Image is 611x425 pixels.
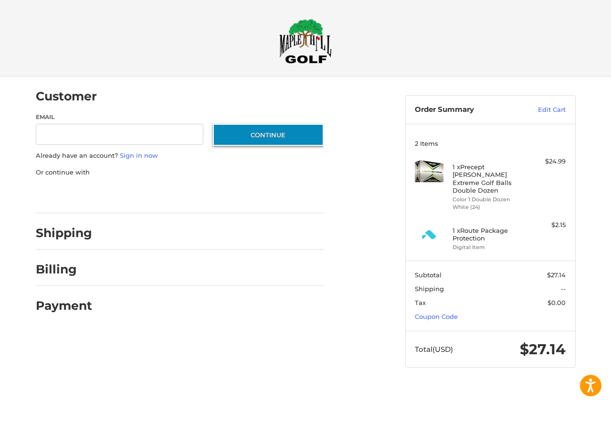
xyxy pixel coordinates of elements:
[520,340,566,358] span: $27.14
[453,196,526,211] li: Color 1 Double Dozen White (24)
[36,151,324,161] p: Already have an account?
[120,152,158,159] a: Sign in now
[36,89,97,104] h2: Customer
[548,299,566,306] span: $0.00
[517,105,566,115] a: Edit Cart
[36,298,92,313] h2: Payment
[415,271,442,279] span: Subtotal
[415,105,517,115] h3: Order Summary
[453,163,526,194] h4: 1 x Precept [PERSON_NAME] Extreme Golf Balls Double Dozen
[415,313,458,320] a: Coupon Code
[36,226,92,240] h2: Shipping
[415,285,444,293] span: Shipping
[561,285,566,293] span: --
[453,243,526,251] li: Digital Item
[415,345,453,354] span: Total (USD)
[114,186,185,204] iframe: PayPal-paylater
[32,186,104,204] iframe: PayPal-paypal
[36,168,324,177] p: Or continue with
[279,19,332,64] img: Maple Hill Golf
[194,186,266,204] iframe: PayPal-venmo
[415,140,566,147] h3: 2 Items
[415,299,426,306] span: Tax
[36,113,204,121] label: Email
[213,124,324,146] button: Continue
[453,227,526,242] h4: 1 x Route Package Protection
[528,220,566,230] div: $2.15
[528,157,566,166] div: $24.99
[36,262,92,277] h2: Billing
[547,271,566,279] span: $27.14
